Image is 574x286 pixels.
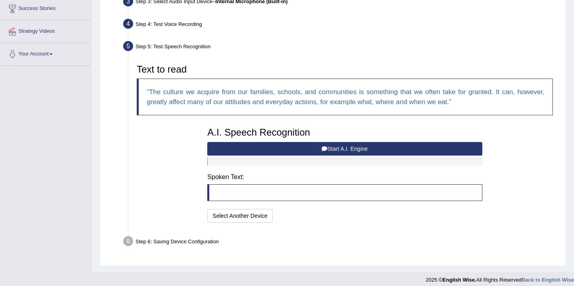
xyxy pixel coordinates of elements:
[120,234,562,251] div: Step 6: Saving Device Configuration
[137,64,553,75] h3: Text to read
[426,272,574,284] div: 2025 © All Rights Reserved
[120,16,562,34] div: Step 4: Test Voice Recording
[442,277,476,283] strong: English Wise.
[120,39,562,56] div: Step 5: Test Speech Recognition
[522,277,574,283] a: Back to English Wise
[207,142,482,156] button: Start A.I. Engine
[207,209,273,223] button: Select Another Device
[207,127,482,138] h3: A.I. Speech Recognition
[147,88,545,106] q: The culture we acquire from our families, schools, and communities is something that we often tak...
[0,43,91,63] a: Your Account
[207,174,482,181] h4: Spoken Text:
[0,20,91,40] a: Strategy Videos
